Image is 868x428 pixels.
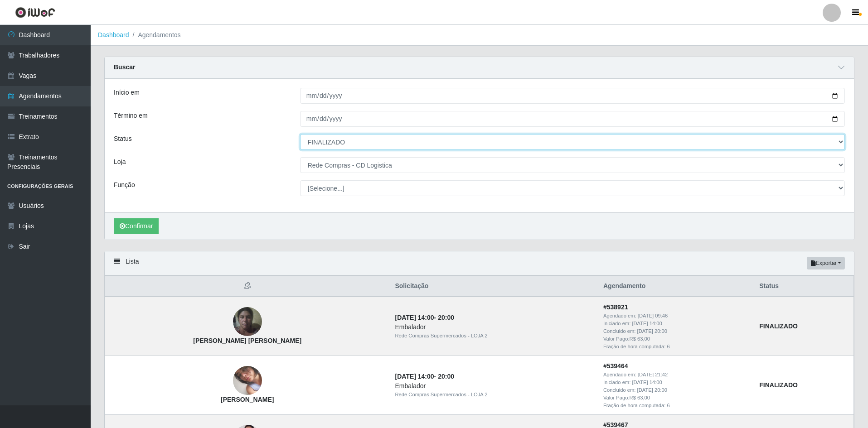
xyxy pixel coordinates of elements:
[632,321,662,326] time: [DATE] 14:00
[193,337,301,344] strong: [PERSON_NAME] [PERSON_NAME]
[638,313,668,318] time: [DATE] 09:46
[129,30,181,40] li: Agendamentos
[603,362,628,370] strong: # 539464
[438,373,454,380] time: 20:00
[598,276,754,297] th: Agendamento
[637,328,667,334] time: [DATE] 20:00
[603,303,628,311] strong: # 538921
[233,355,262,407] img: Juliana de Souza Agra
[114,88,140,97] label: Início em
[221,396,274,403] strong: [PERSON_NAME]
[603,379,748,386] div: Iniciado em:
[637,387,667,393] time: [DATE] 20:00
[15,7,55,18] img: CoreUI Logo
[395,381,592,391] div: Embalador
[114,134,132,144] label: Status
[98,31,129,38] a: Dashboard
[114,63,135,71] strong: Buscar
[638,372,668,377] time: [DATE] 21:42
[114,111,148,120] label: Término em
[759,381,798,389] strong: FINALIZADO
[389,276,597,297] th: Solicitação
[395,373,434,380] time: [DATE] 14:00
[603,312,748,320] div: Agendado em:
[395,322,592,332] div: Embalador
[603,335,748,343] div: Valor Pago: R$ 63,00
[395,332,592,340] div: Rede Compras Supermercados - LOJA 2
[759,322,798,330] strong: FINALIZADO
[603,386,748,394] div: Concluido em:
[105,251,854,275] div: Lista
[807,257,845,269] button: Exportar
[395,373,454,380] strong: -
[754,276,853,297] th: Status
[603,371,748,379] div: Agendado em:
[603,320,748,327] div: Iniciado em:
[395,314,434,321] time: [DATE] 14:00
[603,402,748,409] div: Fração de hora computada: 6
[91,25,868,46] nav: breadcrumb
[114,180,135,190] label: Função
[438,314,454,321] time: 20:00
[603,327,748,335] div: Concluido em:
[114,157,126,167] label: Loja
[603,394,748,402] div: Valor Pago: R$ 63,00
[603,343,748,351] div: Fração de hora computada: 6
[395,314,454,321] strong: -
[300,111,845,127] input: 00/00/0000
[233,303,262,341] img: Cláudia da Silva Barros
[114,218,159,234] button: Confirmar
[632,380,662,385] time: [DATE] 14:00
[395,391,592,399] div: Rede Compras Supermercados - LOJA 2
[300,88,845,104] input: 00/00/0000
